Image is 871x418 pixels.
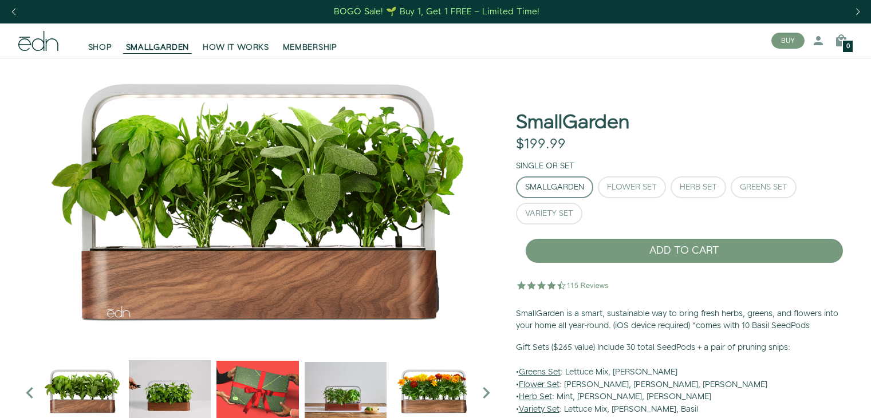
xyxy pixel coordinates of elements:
[283,42,337,53] span: MEMBERSHIP
[519,404,559,415] u: Variety Set
[81,28,119,53] a: SHOP
[203,42,269,53] span: HOW IT WORKS
[516,342,853,416] p: • : Lettuce Mix, [PERSON_NAME] • : [PERSON_NAME], [PERSON_NAME], [PERSON_NAME] • : Mint, [PERSON_...
[516,308,853,333] p: SmallGarden is a smart, sustainable way to bring fresh herbs, greens, and flowers into your home ...
[731,176,797,198] button: Greens Set
[680,183,717,191] div: Herb Set
[88,42,112,53] span: SHOP
[516,176,593,198] button: SmallGarden
[671,176,726,198] button: Herb Set
[516,342,790,353] b: Gift Sets ($265 value) Include 30 total SeedPods + a pair of pruning snips:
[516,136,566,153] div: $199.99
[525,238,844,263] button: ADD TO CART
[740,183,787,191] div: Greens Set
[516,112,629,133] h1: SmallGarden
[722,384,860,412] iframe: Opens a widget where you can find more information
[18,381,41,404] i: Previous slide
[475,381,498,404] i: Next slide
[846,44,850,50] span: 0
[334,6,539,18] div: BOGO Sale! 🌱 Buy 1, Get 1 FREE – Limited Time!
[519,366,561,378] u: Greens Set
[18,58,497,344] div: 1 / 6
[196,28,275,53] a: HOW IT WORKS
[519,379,559,391] u: Flower Set
[119,28,196,53] a: SMALLGARDEN
[126,42,190,53] span: SMALLGARDEN
[525,183,584,191] div: SmallGarden
[276,28,344,53] a: MEMBERSHIP
[598,176,666,198] button: Flower Set
[18,58,497,344] img: Official-EDN-SMALLGARDEN-HERB-HERO-SLV-2000px_4096x.png
[519,391,552,403] u: Herb Set
[516,160,574,172] label: Single or Set
[607,183,657,191] div: Flower Set
[516,203,582,224] button: Variety Set
[333,3,541,21] a: BOGO Sale! 🌱 Buy 1, Get 1 FREE – Limited Time!
[525,210,573,218] div: Variety Set
[771,33,805,49] button: BUY
[516,274,610,297] img: 4.5 star rating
